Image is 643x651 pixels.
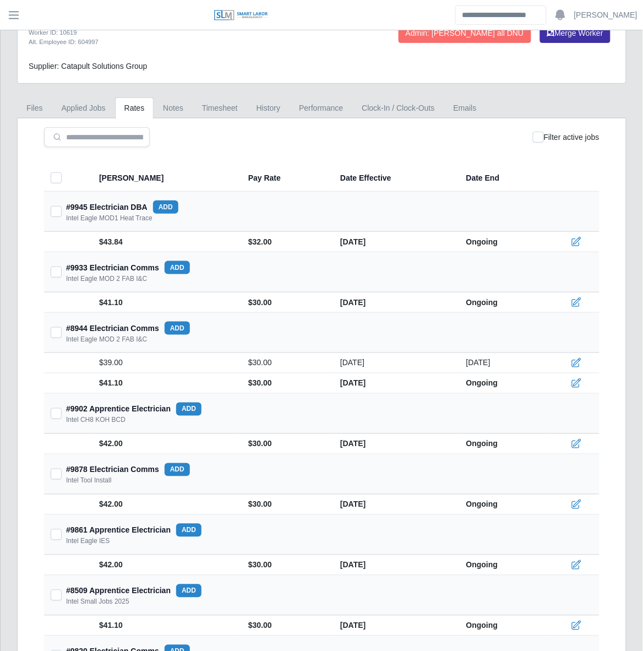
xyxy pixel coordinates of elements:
[331,232,457,252] td: [DATE]
[17,97,52,119] a: Files
[574,9,637,21] a: [PERSON_NAME]
[239,353,331,373] td: $30.00
[92,353,239,373] td: $39.00
[66,416,126,425] div: Intel CH8 KOH BCD
[193,97,247,119] a: Timesheet
[457,616,551,636] td: Ongoing
[290,97,352,119] a: Performance
[214,9,269,21] img: SLM Logo
[457,292,551,313] td: Ongoing
[331,373,457,394] td: [DATE]
[66,476,112,485] div: Intel Tool Install
[66,598,129,606] div: Intel Small Jobs 2025
[92,495,239,515] td: $42.00
[247,97,290,119] a: History
[66,403,201,416] div: #9902 Apprentice Electrician
[66,335,147,344] div: Intel Eagle MOD 2 FAB I&C
[165,261,190,274] button: add
[540,24,611,43] button: Merge Worker
[457,495,551,515] td: Ongoing
[331,165,457,192] th: Date Effective
[331,353,457,373] td: [DATE]
[66,214,152,223] div: Intel Eagle MOD1 Heat Trace
[176,403,201,416] button: add
[154,97,193,119] a: Notes
[239,373,331,394] td: $30.00
[92,616,239,636] td: $41.10
[352,97,444,119] a: Clock-In / Clock-Outs
[239,434,331,454] td: $30.00
[533,127,600,147] div: Filter active jobs
[66,261,190,274] div: #9933 Electrician Comms
[331,555,457,576] td: [DATE]
[29,62,148,70] span: Supplier: Catapult Solutions Group
[165,463,190,476] button: add
[66,322,190,335] div: #8944 Electrician Comms
[239,495,331,515] td: $30.00
[331,616,457,636] td: [DATE]
[92,555,239,576] td: $42.00
[239,292,331,313] td: $30.00
[92,434,239,454] td: $42.00
[66,584,201,598] div: #8509 Apprentice Electrician
[66,200,178,214] div: #9945 Electrician DBA
[92,165,239,192] th: [PERSON_NAME]
[66,537,110,546] div: Intel Eagle IES
[457,555,551,576] td: Ongoing
[457,373,551,394] td: Ongoing
[331,495,457,515] td: [DATE]
[239,165,331,192] th: Pay Rate
[457,232,551,252] td: Ongoing
[92,373,239,394] td: $41.10
[455,6,547,25] input: Search
[115,97,154,119] a: Rates
[66,274,147,283] div: Intel Eagle MOD 2 FAB I&C
[331,292,457,313] td: [DATE]
[29,28,364,37] div: Worker ID: 10619
[29,37,364,47] div: Alt. Employee ID: 604997
[176,524,201,537] button: add
[66,463,190,476] div: #9878 Electrician Comms
[165,322,190,335] button: add
[444,97,486,119] a: Emails
[457,353,551,373] td: [DATE]
[176,584,201,598] button: add
[331,434,457,454] td: [DATE]
[92,292,239,313] td: $41.10
[457,165,551,192] th: Date End
[239,232,331,252] td: $32.00
[153,200,178,214] button: add
[457,434,551,454] td: Ongoing
[92,232,239,252] td: $43.84
[399,24,531,43] button: Admin: [PERSON_NAME] all DNU
[239,616,331,636] td: $30.00
[66,524,201,537] div: #9861 Apprentice Electrician
[239,555,331,576] td: $30.00
[52,97,115,119] a: Applied Jobs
